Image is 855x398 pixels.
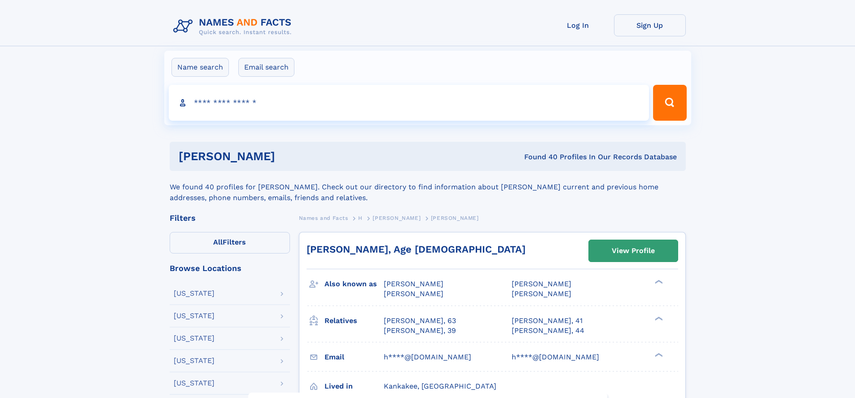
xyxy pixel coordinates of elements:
[373,212,421,223] a: [PERSON_NAME]
[384,280,443,288] span: [PERSON_NAME]
[384,382,496,390] span: Kankakee, [GEOGRAPHIC_DATA]
[542,14,614,36] a: Log In
[299,212,348,223] a: Names and Facts
[170,264,290,272] div: Browse Locations
[179,151,400,162] h1: [PERSON_NAME]
[171,58,229,77] label: Name search
[653,315,663,321] div: ❯
[174,312,215,319] div: [US_STATE]
[324,350,384,365] h3: Email
[174,357,215,364] div: [US_STATE]
[512,280,571,288] span: [PERSON_NAME]
[324,276,384,292] h3: Also known as
[238,58,294,77] label: Email search
[653,85,686,121] button: Search Button
[174,380,215,387] div: [US_STATE]
[399,152,677,162] div: Found 40 Profiles In Our Records Database
[170,214,290,222] div: Filters
[213,238,223,246] span: All
[324,313,384,328] h3: Relatives
[174,290,215,297] div: [US_STATE]
[612,241,655,261] div: View Profile
[589,240,678,262] a: View Profile
[170,232,290,254] label: Filters
[384,316,456,326] a: [PERSON_NAME], 63
[384,326,456,336] a: [PERSON_NAME], 39
[512,289,571,298] span: [PERSON_NAME]
[169,85,649,121] input: search input
[358,212,363,223] a: H
[174,335,215,342] div: [US_STATE]
[653,279,663,285] div: ❯
[170,14,299,39] img: Logo Names and Facts
[384,289,443,298] span: [PERSON_NAME]
[324,379,384,394] h3: Lived in
[512,326,584,336] a: [PERSON_NAME], 44
[431,215,479,221] span: [PERSON_NAME]
[358,215,363,221] span: H
[512,316,583,326] a: [PERSON_NAME], 41
[170,171,686,203] div: We found 40 profiles for [PERSON_NAME]. Check out our directory to find information about [PERSON...
[373,215,421,221] span: [PERSON_NAME]
[614,14,686,36] a: Sign Up
[653,352,663,358] div: ❯
[307,244,526,255] a: [PERSON_NAME], Age [DEMOGRAPHIC_DATA]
